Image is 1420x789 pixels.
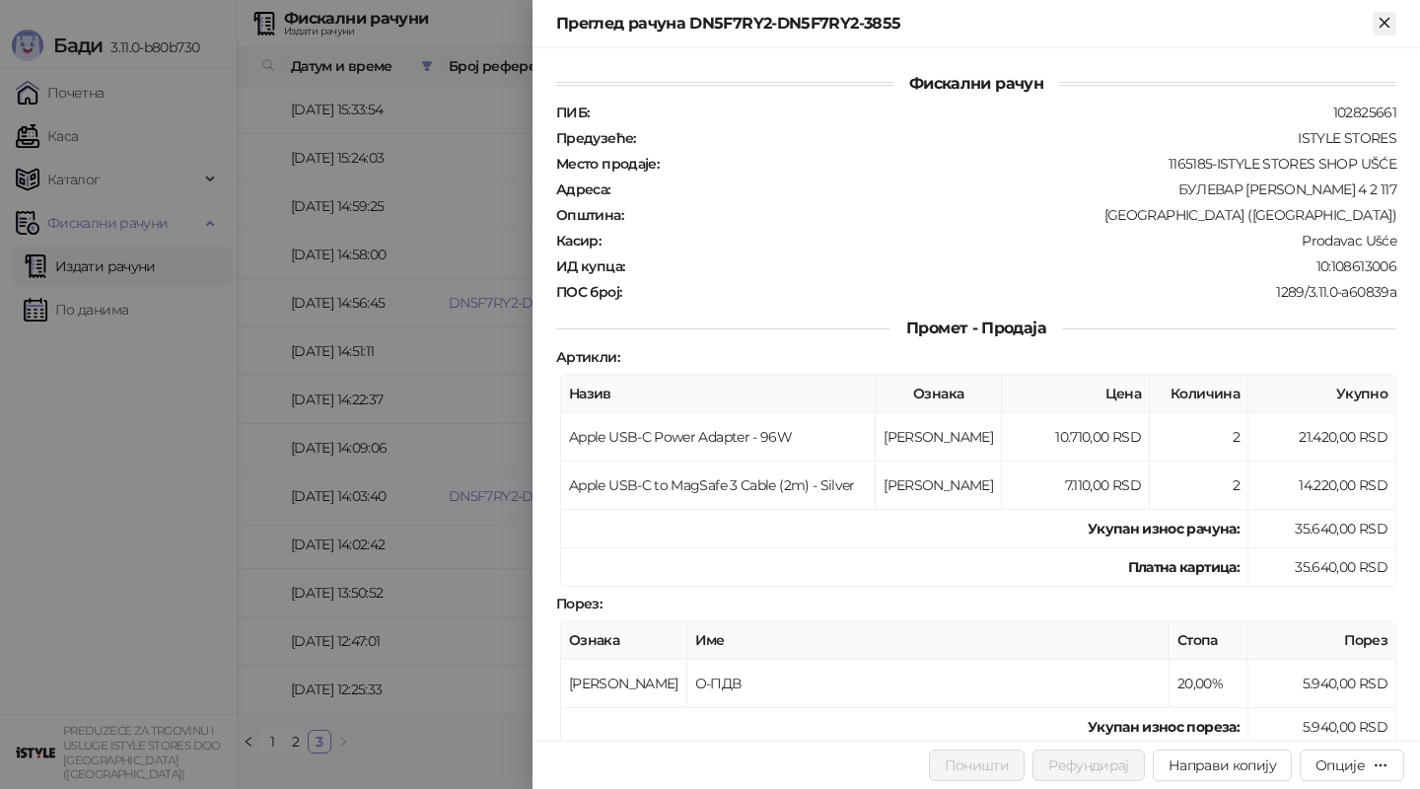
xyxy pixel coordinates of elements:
strong: Место продаје : [556,155,659,173]
strong: Укупан износ пореза: [1088,718,1240,736]
div: Prodavac Ušće [603,232,1398,250]
td: Apple USB-C to MagSafe 3 Cable (2m) - Silver [561,462,876,510]
button: Рефундирај [1032,750,1145,781]
strong: Артикли : [556,348,619,366]
th: Количина [1150,375,1248,413]
th: Ознака [876,375,1002,413]
th: Укупно [1248,375,1396,413]
td: О-ПДВ [687,660,1170,708]
span: Фискални рачун [893,74,1059,93]
td: Apple USB-C Power Adapter - 96W [561,413,876,462]
td: 7.110,00 RSD [1002,462,1150,510]
div: [GEOGRAPHIC_DATA] ([GEOGRAPHIC_DATA]) [625,206,1398,224]
button: Close [1373,12,1396,36]
strong: Платна картица : [1128,558,1240,576]
div: Преглед рачуна DN5F7RY2-DN5F7RY2-3855 [556,12,1373,36]
strong: Предузеће : [556,129,636,147]
td: 2 [1150,462,1248,510]
strong: ПОС број : [556,283,621,301]
span: Направи копију [1169,756,1276,774]
div: 10:108613006 [626,257,1398,275]
button: Опције [1300,750,1404,781]
div: 102825661 [591,104,1398,121]
td: 14.220,00 RSD [1248,462,1396,510]
td: 20,00% [1170,660,1248,708]
div: Опције [1315,756,1365,774]
th: Назив [561,375,876,413]
div: 1165185-ISTYLE STORES SHOP UŠĆE [661,155,1398,173]
td: 21.420,00 RSD [1248,413,1396,462]
div: ISTYLE STORES [638,129,1398,147]
strong: Порез : [556,595,602,612]
td: 5.940,00 RSD [1248,660,1396,708]
td: 2 [1150,413,1248,462]
td: 35.640,00 RSD [1248,548,1396,587]
th: Порез [1248,621,1396,660]
strong: ИД купца : [556,257,624,275]
strong: ПИБ : [556,104,589,121]
td: 10.710,00 RSD [1002,413,1150,462]
strong: Касир : [556,232,601,250]
strong: Укупан износ рачуна : [1088,520,1240,538]
th: Цена [1002,375,1150,413]
th: Ознака [561,621,687,660]
strong: Адреса : [556,180,610,198]
td: 35.640,00 RSD [1248,510,1396,548]
div: 1289/3.11.0-a60839a [623,283,1398,301]
td: 5.940,00 RSD [1248,708,1396,747]
button: Направи копију [1153,750,1292,781]
td: [PERSON_NAME] [876,413,1002,462]
th: Име [687,621,1170,660]
td: [PERSON_NAME] [876,462,1002,510]
th: Стопа [1170,621,1248,660]
div: БУЛЕВАР [PERSON_NAME] 4 2 117 [612,180,1398,198]
span: Промет - Продаја [890,319,1062,337]
button: Поништи [929,750,1026,781]
td: [PERSON_NAME] [561,660,687,708]
strong: Општина : [556,206,623,224]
